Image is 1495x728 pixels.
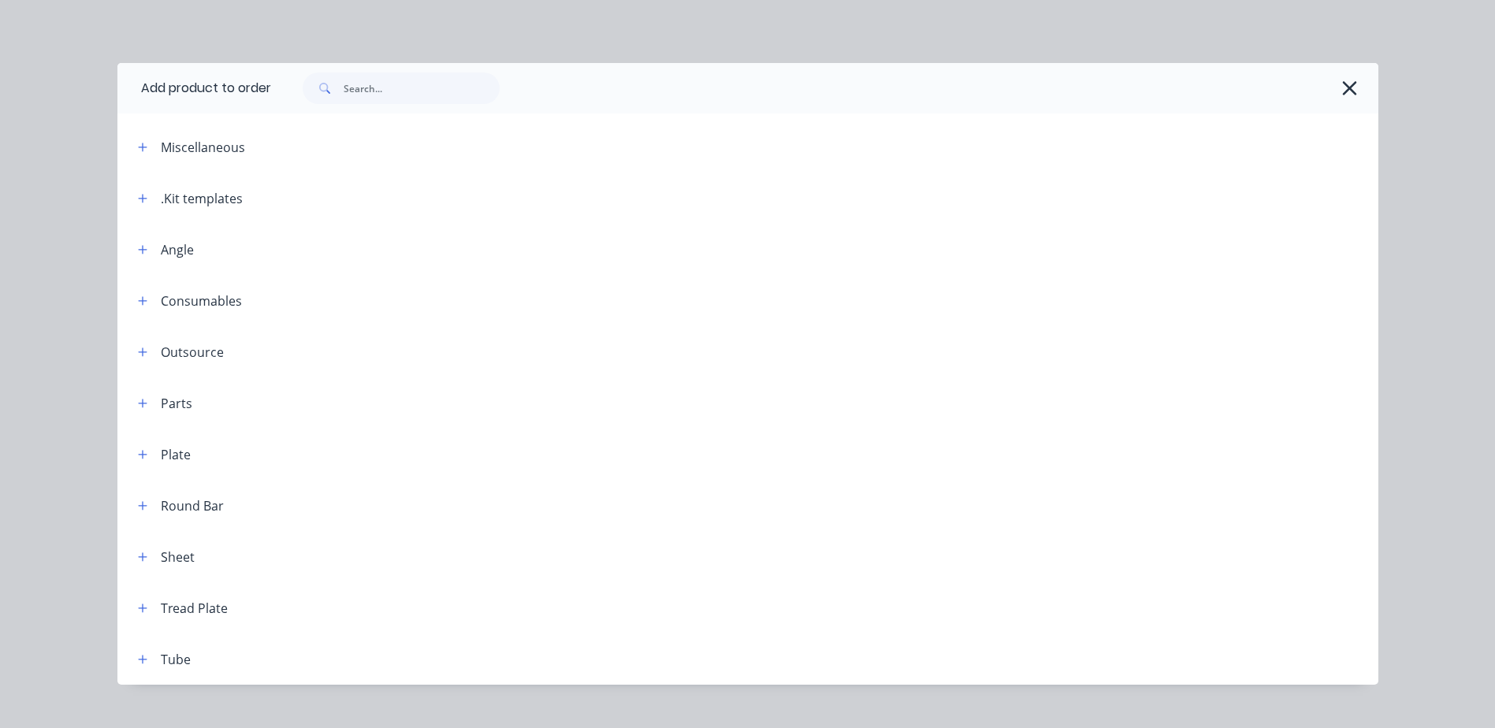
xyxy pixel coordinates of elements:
[161,599,228,618] div: Tread Plate
[161,496,224,515] div: Round Bar
[161,240,194,259] div: Angle
[161,189,243,208] div: .Kit templates
[161,445,191,464] div: Plate
[161,650,191,669] div: Tube
[117,63,271,113] div: Add product to order
[161,292,242,310] div: Consumables
[161,548,195,566] div: Sheet
[161,343,224,362] div: Outsource
[161,394,192,413] div: Parts
[344,72,500,104] input: Search...
[161,138,245,157] div: Miscellaneous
